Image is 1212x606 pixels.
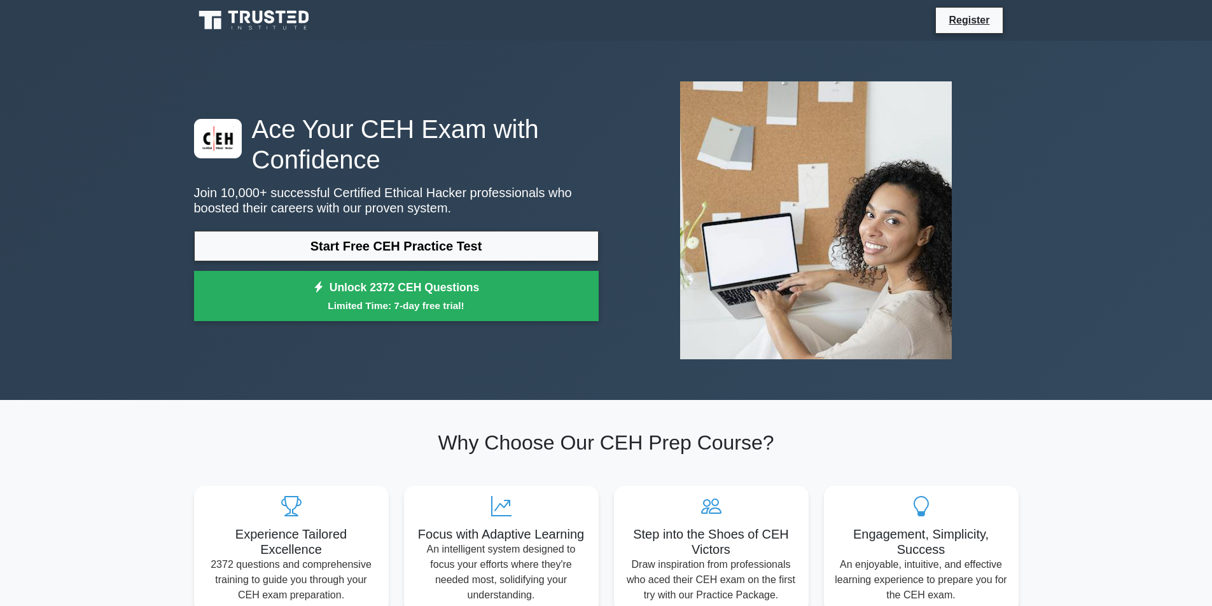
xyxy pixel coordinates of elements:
[204,557,379,603] p: 2372 questions and comprehensive training to guide you through your CEH exam preparation.
[834,527,1008,557] h5: Engagement, Simplicity, Success
[624,527,798,557] h5: Step into the Shoes of CEH Victors
[414,542,589,603] p: An intelligent system designed to focus your efforts where they're needed most, solidifying your ...
[834,557,1008,603] p: An enjoyable, intuitive, and effective learning experience to prepare you for the CEH exam.
[194,430,1019,455] h2: Why Choose Our CEH Prep Course?
[414,527,589,542] h5: Focus with Adaptive Learning
[194,271,599,322] a: Unlock 2372 CEH QuestionsLimited Time: 7-day free trial!
[941,12,997,28] a: Register
[624,557,798,603] p: Draw inspiration from professionals who aced their CEH exam on the first try with our Practice Pa...
[194,185,599,216] p: Join 10,000+ successful Certified Ethical Hacker professionals who boosted their careers with our...
[194,114,599,175] h1: Ace Your CEH Exam with Confidence
[210,298,583,313] small: Limited Time: 7-day free trial!
[204,527,379,557] h5: Experience Tailored Excellence
[194,231,599,261] a: Start Free CEH Practice Test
